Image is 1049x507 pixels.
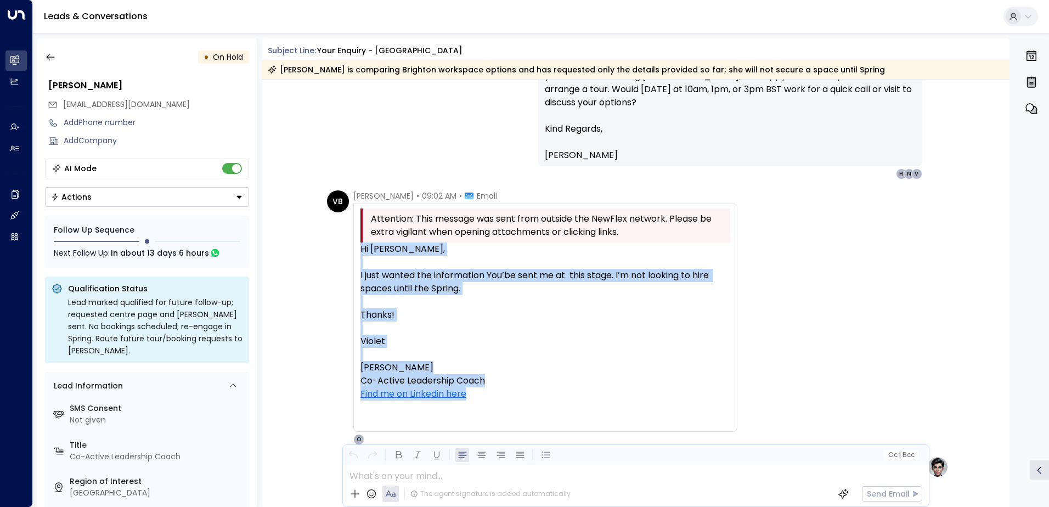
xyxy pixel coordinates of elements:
[70,440,245,451] label: Title
[327,190,349,212] div: VB
[64,117,249,128] div: AddPhone number
[477,190,497,201] span: Email
[346,448,360,462] button: Undo
[545,122,602,136] span: Kind Regards,
[360,243,730,256] div: Hi [PERSON_NAME],
[360,269,730,295] div: I just wanted the information You’be sent me at this stage. I’m not looking to hire spaces until ...
[70,451,245,463] div: Co-Active Leadership Coach
[48,79,249,92] div: [PERSON_NAME]
[899,451,901,459] span: |
[44,10,148,22] a: Leads & Conversations
[883,450,918,460] button: Cc|Bcc
[317,45,463,57] div: Your enquiry - [GEOGRAPHIC_DATA]
[904,168,915,179] div: N
[51,192,92,202] div: Actions
[268,64,885,75] div: [PERSON_NAME] is comparing Brighton workspace options and has requested only the details provided...
[70,487,245,499] div: [GEOGRAPHIC_DATA]
[63,99,190,110] span: hello@violetblack.org
[888,451,914,459] span: Cc Bcc
[68,296,242,357] div: Lead marked qualified for future follow-up; requested centre page and [PERSON_NAME] sent. No book...
[111,247,209,259] span: In about 13 days 6 hours
[68,283,242,294] p: Qualification Status
[54,247,240,259] div: Next Follow Up:
[360,335,730,348] div: Violet
[459,190,462,201] span: •
[204,47,209,67] div: •
[927,456,949,478] img: profile-logo.png
[353,190,414,201] span: [PERSON_NAME]
[268,45,316,56] span: Subject Line:
[422,190,456,201] span: 09:02 AM
[360,374,485,387] span: Co-Active Leadership Coach
[50,380,123,392] div: Lead Information
[64,163,97,174] div: AI Mode
[213,52,243,63] span: On Hold
[410,489,571,499] div: The agent signature is added automatically
[365,448,379,462] button: Redo
[896,168,907,179] div: H
[360,308,730,322] div: Thanks!
[371,212,727,239] span: Attention: This message was sent from outside the NewFlex network. Please be extra vigilant when ...
[45,187,249,207] div: Button group with a nested menu
[63,99,190,110] span: [EMAIL_ADDRESS][DOMAIN_NAME]
[70,403,245,414] label: SMS Consent
[416,190,419,201] span: •
[54,224,240,236] div: Follow Up Sequence
[360,387,466,401] a: Find me on Linkedin here
[64,135,249,147] div: AddCompany
[70,476,245,487] label: Region of Interest
[45,187,249,207] button: Actions
[353,434,364,445] div: O
[70,414,245,426] div: Not given
[545,149,618,162] span: [PERSON_NAME]
[360,361,433,374] span: [PERSON_NAME]
[911,168,922,179] div: V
